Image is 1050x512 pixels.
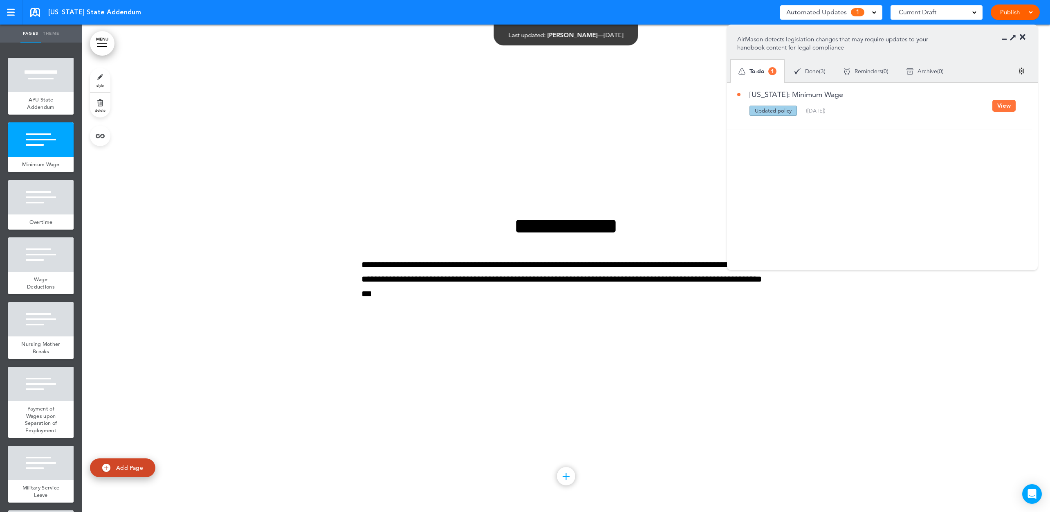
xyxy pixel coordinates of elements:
[844,68,850,75] img: apu_icons_remind.svg
[102,464,110,472] img: add.svg
[805,68,819,74] span: Done
[835,61,897,82] div: ( )
[749,106,797,116] div: Updated policy
[90,68,110,92] a: style
[27,276,55,290] span: Wage Deductions
[939,68,942,74] span: 0
[992,100,1016,112] button: View
[918,68,937,74] span: Archive
[90,93,110,117] a: delete
[29,219,52,226] span: Overtime
[785,61,835,82] div: ( )
[95,108,105,113] span: delete
[90,31,114,56] a: MENU
[1022,484,1042,504] div: Open Intercom Messenger
[41,25,61,43] a: Theme
[547,31,598,39] span: [PERSON_NAME]
[897,61,953,82] div: ( )
[116,464,143,471] span: Add Page
[749,68,765,74] span: To-do
[509,32,624,38] div: —
[22,484,60,498] span: Military Service Leave
[27,96,54,111] span: APU State Addendum
[738,68,745,75] img: apu_icons_todo.svg
[1018,68,1025,74] img: settings.svg
[794,68,801,75] img: apu_icons_done.svg
[48,8,141,17] span: [US_STATE] State Addendum
[8,480,74,503] a: Military Service Leave
[8,336,74,359] a: Nursing Mother Breaks
[8,272,74,294] a: Wage Deductions
[22,161,60,168] span: Minimum Wage
[899,7,936,18] span: Current Draft
[509,31,546,39] span: Last updated:
[855,68,882,74] span: Reminders
[906,68,913,75] img: apu_icons_archive.svg
[997,5,1023,20] a: Publish
[768,67,776,75] span: 1
[8,214,74,230] a: Overtime
[851,8,864,16] span: 1
[8,401,74,438] a: Payment of Wages upon Separation of Employment
[737,91,843,98] a: [US_STATE]: Minimum Wage
[737,35,940,52] p: AirMason detects legislation changes that may require updates to your handbook content for legal ...
[8,157,74,172] a: Minimum Wage
[90,458,155,478] a: Add Page
[20,25,41,43] a: Pages
[96,83,104,88] span: style
[808,107,824,114] span: [DATE]
[21,341,60,355] span: Nursing Mother Breaks
[884,68,887,74] span: 0
[8,92,74,115] a: APU State Addendum
[806,108,826,113] div: ( )
[25,405,57,434] span: Payment of Wages upon Separation of Employment
[821,68,824,74] span: 3
[604,31,624,39] span: [DATE]
[786,7,847,18] span: Automated Updates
